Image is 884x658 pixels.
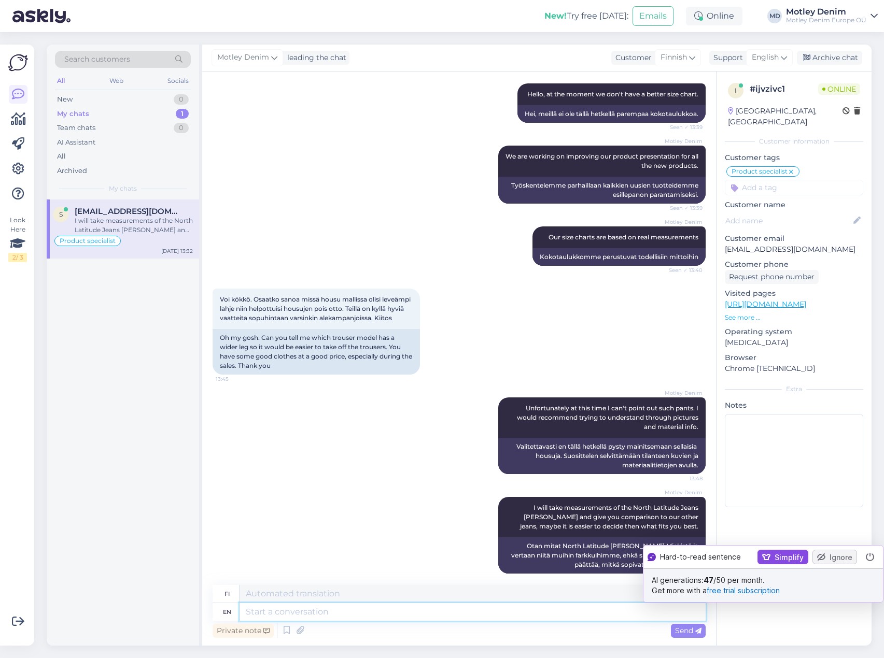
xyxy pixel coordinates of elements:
[797,51,862,65] div: Archive chat
[725,384,863,394] div: Extra
[57,109,89,119] div: My chats
[220,295,412,322] span: Voi kökkö. Osaatko sanoa missä housu mallissa olisi leveämpi lahje niin helpottuisi housujen pois...
[8,253,27,262] div: 2 / 3
[59,210,63,218] span: s
[725,270,819,284] div: Request phone number
[725,288,863,299] p: Visited pages
[75,207,183,216] span: samiaut74@gmail.com
[664,218,703,226] span: Motley Denim
[633,6,673,26] button: Emails
[520,504,700,530] span: I will take measurements of the North Latitude Jeans [PERSON_NAME] and give you comparison to our...
[786,8,878,24] a: Motley DenimMotley Denim Europe OÜ
[664,489,703,496] span: Motley Denim
[55,74,67,88] div: All
[735,87,737,94] span: i
[786,8,866,16] div: Motley Denim
[732,168,788,175] span: Product specialist
[664,266,703,274] span: Seen ✓ 13:40
[725,337,863,348] p: [MEDICAL_DATA]
[725,352,863,363] p: Browser
[725,180,863,195] input: Add a tag
[686,7,742,25] div: Online
[57,151,66,162] div: All
[728,106,843,127] div: [GEOGRAPHIC_DATA], [GEOGRAPHIC_DATA]
[498,537,706,574] div: Otan mitat North Latitude [PERSON_NAME] Mickistä ja vertaan niitä muihin farkkuihimme, ehkä sillo...
[527,90,698,98] span: Hello, at the moment we don't have a better size chart.
[725,400,863,411] p: Notes
[8,216,27,262] div: Look Here
[532,248,706,266] div: Kokotaulukkomme perustuvat todellisiin mittoihin
[549,233,698,241] span: Our size charts are based on real measurements
[664,204,703,212] span: Seen ✓ 13:39
[517,105,706,123] div: Hei, meillä ei ole tällä hetkellä parempaa kokotaulukkoa.
[725,137,863,146] div: Customer information
[725,259,863,270] p: Customer phone
[213,329,420,375] div: Oh my gosh. Can you tell me which trouser model has a wider leg so it would be easier to take off...
[664,137,703,145] span: Motley Denim
[109,184,137,193] span: My chats
[675,626,701,635] span: Send
[544,11,567,21] b: New!
[165,74,191,88] div: Socials
[107,74,125,88] div: Web
[517,404,700,431] span: Unfortunately at this time I can't point out such pants. I would recommend trying to understand t...
[8,53,28,73] img: Askly Logo
[161,247,193,255] div: [DATE] 13:32
[57,166,87,176] div: Archived
[786,16,866,24] div: Motley Denim Europe OÜ
[725,363,863,374] p: Chrome [TECHNICAL_ID]
[725,244,863,255] p: [EMAIL_ADDRESS][DOMAIN_NAME]
[752,52,779,63] span: English
[57,123,95,133] div: Team chats
[60,238,116,244] span: Product specialist
[213,624,274,638] div: Private note
[818,83,860,95] span: Online
[664,389,703,397] span: Motley Denim
[174,123,189,133] div: 0
[664,475,703,482] span: 13:48
[217,52,269,63] span: Motley Denim
[57,137,95,148] div: AI Assistant
[725,152,863,163] p: Customer tags
[174,94,189,105] div: 0
[725,299,806,309] a: [URL][DOMAIN_NAME]
[725,313,863,322] p: See more ...
[224,585,230,603] div: fi
[767,9,782,23] div: MD
[750,83,818,95] div: # ijvzivc1
[498,438,706,474] div: Valitettavasti en tällä hetkellä pysty mainitsemaan sellaisia ​​housuja. Suosittelen selvittämään...
[544,10,628,22] div: Try free [DATE]:
[725,326,863,337] p: Operating system
[176,109,189,119] div: 1
[498,177,706,204] div: Työskentelemme parhaillaan kaikkien uusien tuotteidemme esillepanon parantamiseksi.
[661,52,687,63] span: Finnish
[709,52,743,63] div: Support
[725,215,851,226] input: Add name
[57,94,73,105] div: New
[223,603,231,621] div: en
[283,52,346,63] div: leading the chat
[216,375,255,383] span: 13:45
[75,216,193,235] div: I will take measurements of the North Latitude Jeans [PERSON_NAME] and give you comparison to our...
[725,233,863,244] p: Customer email
[664,123,703,131] span: Seen ✓ 13:39
[611,52,652,63] div: Customer
[506,152,700,169] span: We are working on improving our product presentation for all the new products.
[725,199,863,210] p: Customer name
[64,54,130,65] span: Search customers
